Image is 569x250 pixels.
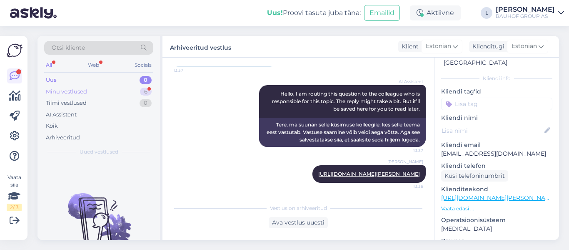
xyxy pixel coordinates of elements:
button: Emailid [364,5,400,21]
div: Küsi telefoninumbrit [441,170,508,182]
div: Tiimi vestlused [46,99,87,107]
div: 0 [140,99,152,107]
div: [GEOGRAPHIC_DATA], [GEOGRAPHIC_DATA] [444,50,544,67]
p: Brauser [441,237,552,245]
a: [URL][DOMAIN_NAME][PERSON_NAME] [441,194,556,202]
div: 2 / 3 [7,204,22,211]
img: Askly Logo [7,43,22,58]
span: 13:37 [392,147,423,154]
div: [PERSON_NAME] [496,6,555,13]
p: Vaata edasi ... [441,205,552,212]
p: Klienditeekond [441,185,552,194]
p: Operatsioonisüsteem [441,216,552,225]
span: Estonian [426,42,451,51]
b: Uus! [267,9,283,17]
span: Vestlus on arhiveeritud [270,205,327,212]
div: AI Assistent [46,111,77,119]
div: Uus [46,76,57,84]
div: BAUHOF GROUP AS [496,13,555,20]
span: Otsi kliente [52,43,85,52]
span: AI Assistent [392,78,423,85]
p: Kliendi telefon [441,162,552,170]
div: Arhiveeritud [46,134,80,142]
div: Web [86,60,101,71]
div: Tere, ma suunan selle küsimuse kolleegile, kes selle teema eest vastutab. Vastuse saamine võib ve... [259,118,426,147]
div: Klient [398,42,419,51]
a: [URL][DOMAIN_NAME][PERSON_NAME] [318,171,420,177]
a: [PERSON_NAME]BAUHOF GROUP AS [496,6,564,20]
span: [PERSON_NAME] [387,159,423,165]
input: Lisa tag [441,98,552,110]
div: 6 [140,88,152,96]
div: Vaata siia [7,174,22,211]
label: Arhiveeritud vestlus [170,41,231,52]
div: 0 [140,76,152,84]
span: 13:37 [173,67,205,73]
p: Kliendi tag'id [441,87,552,96]
div: Ava vestlus uuesti [269,217,328,228]
div: Socials [133,60,153,71]
p: [EMAIL_ADDRESS][DOMAIN_NAME] [441,149,552,158]
input: Lisa nimi [442,126,543,135]
p: [MEDICAL_DATA] [441,225,552,233]
p: Kliendi email [441,141,552,149]
div: Minu vestlused [46,88,87,96]
div: Aktiivne [410,5,461,20]
div: Klienditugi [469,42,504,51]
span: Uued vestlused [80,148,118,156]
span: Estonian [512,42,537,51]
div: Proovi tasuta juba täna: [267,8,361,18]
div: All [44,60,54,71]
div: Kõik [46,122,58,130]
span: 13:38 [392,183,423,189]
div: Kliendi info [441,75,552,82]
div: L [481,7,492,19]
p: Kliendi nimi [441,114,552,122]
span: Hello, I am routing this question to the colleague who is responsible for this topic. The reply m... [272,91,421,112]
